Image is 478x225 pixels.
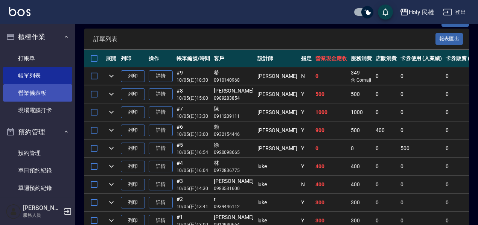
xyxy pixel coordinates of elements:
[214,131,254,138] p: 0932154446
[147,50,175,67] th: 操作
[256,103,299,121] td: [PERSON_NAME]
[3,67,72,84] a: 帳單列表
[3,122,72,142] button: 預約管理
[256,67,299,85] td: [PERSON_NAME]
[314,85,349,103] td: 500
[3,162,72,179] a: 單日預約紀錄
[149,88,173,100] a: 詳情
[397,5,437,20] button: Holy 民權
[214,185,254,192] p: 0983531600
[177,113,210,120] p: 10/05 (日) 13:30
[349,103,374,121] td: 1000
[256,158,299,175] td: luke
[149,161,173,172] a: 詳情
[3,144,72,162] a: 預約管理
[175,122,212,139] td: #6
[149,70,173,82] a: 詳情
[374,122,399,139] td: 400
[149,143,173,154] a: 詳情
[314,50,349,67] th: 營業現金應收
[175,140,212,157] td: #5
[314,140,349,157] td: 0
[314,194,349,211] td: 300
[299,67,314,85] td: N
[214,167,254,174] p: 0972836775
[177,149,210,156] p: 10/05 (日) 16:54
[149,125,173,136] a: 詳情
[399,122,444,139] td: 0
[314,103,349,121] td: 1000
[349,122,374,139] td: 500
[399,158,444,175] td: 0
[121,161,145,172] button: 列印
[314,176,349,193] td: 400
[378,5,393,20] button: save
[175,158,212,175] td: #4
[121,197,145,208] button: 列印
[399,103,444,121] td: 0
[299,103,314,121] td: Y
[299,140,314,157] td: Y
[349,158,374,175] td: 400
[106,125,117,136] button: expand row
[256,176,299,193] td: luke
[104,50,119,67] th: 展開
[374,85,399,103] td: 0
[440,5,469,19] button: 登出
[349,176,374,193] td: 400
[314,67,349,85] td: 0
[374,158,399,175] td: 0
[106,161,117,172] button: expand row
[349,140,374,157] td: 0
[3,84,72,102] a: 營業儀表板
[214,159,254,167] div: 林
[121,88,145,100] button: 列印
[106,70,117,82] button: expand row
[175,194,212,211] td: #2
[177,203,210,210] p: 10/05 (日) 13:41
[214,213,254,221] div: [PERSON_NAME]
[121,125,145,136] button: 列印
[349,194,374,211] td: 300
[351,77,372,84] p: 含 Gomaji
[214,195,254,203] div: r
[399,85,444,103] td: 0
[3,179,72,197] a: 單週預約紀錄
[256,50,299,67] th: 設計師
[175,67,212,85] td: #9
[256,140,299,157] td: [PERSON_NAME]
[149,106,173,118] a: 詳情
[175,176,212,193] td: #3
[6,204,21,219] img: Person
[149,197,173,208] a: 詳情
[121,143,145,154] button: 列印
[314,122,349,139] td: 900
[374,194,399,211] td: 0
[93,35,435,43] span: 訂單列表
[256,194,299,211] td: luke
[106,179,117,190] button: expand row
[214,69,254,77] div: 希
[399,67,444,85] td: 0
[256,85,299,103] td: [PERSON_NAME]
[374,50,399,67] th: 店販消費
[299,194,314,211] td: Y
[212,50,256,67] th: 客戶
[374,140,399,157] td: 0
[299,122,314,139] td: Y
[3,102,72,119] a: 現場電腦打卡
[214,149,254,156] p: 0920098665
[349,50,374,67] th: 服務消費
[399,194,444,211] td: 0
[121,106,145,118] button: 列印
[349,67,374,85] td: 349
[214,177,254,185] div: [PERSON_NAME]
[374,103,399,121] td: 0
[3,50,72,67] a: 打帳單
[374,67,399,85] td: 0
[177,77,210,84] p: 10/05 (日) 18:30
[9,7,30,16] img: Logo
[314,158,349,175] td: 400
[399,50,444,67] th: 卡券使用 (入業績)
[23,204,61,212] h5: [PERSON_NAME]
